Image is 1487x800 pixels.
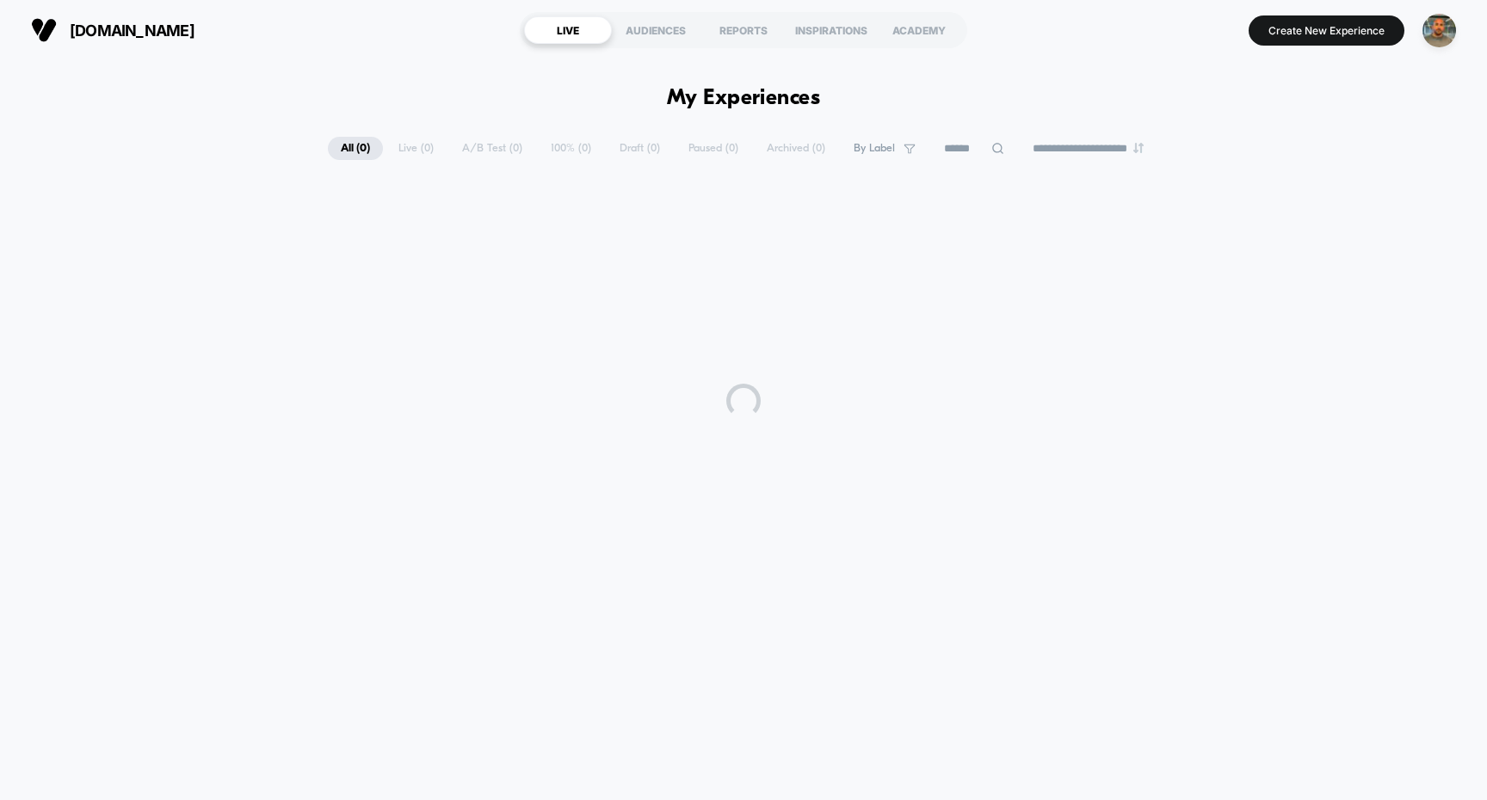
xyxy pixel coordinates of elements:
div: AUDIENCES [612,16,700,44]
div: REPORTS [700,16,787,44]
img: end [1133,143,1144,153]
button: [DOMAIN_NAME] [26,16,200,44]
span: By Label [854,142,895,155]
button: ppic [1417,13,1461,48]
img: ppic [1422,14,1456,47]
div: INSPIRATIONS [787,16,875,44]
div: LIVE [524,16,612,44]
span: [DOMAIN_NAME] [70,22,194,40]
span: All ( 0 ) [328,137,383,160]
img: Visually logo [31,17,57,43]
button: Create New Experience [1249,15,1404,46]
div: ACADEMY [875,16,963,44]
h1: My Experiences [667,86,821,111]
